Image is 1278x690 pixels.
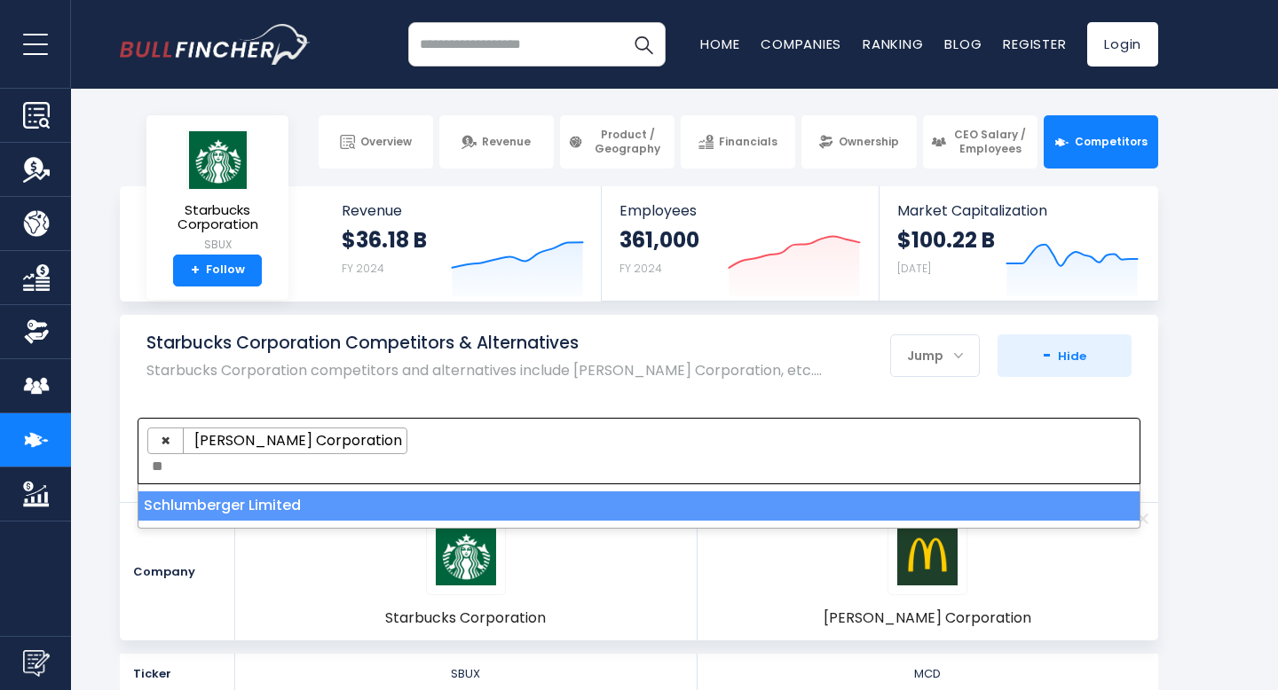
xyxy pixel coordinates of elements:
[1087,22,1158,67] a: Login
[619,261,662,276] small: FY 2024
[342,261,384,276] small: FY 2024
[120,503,235,640] div: Company
[891,337,979,374] div: Jump
[880,186,1156,301] a: Market Capitalization $100.22 B [DATE]
[23,318,50,345] img: Ownership
[897,202,1139,219] span: Market Capitalization
[160,129,275,255] a: Starbucks Corporation SBUX
[146,333,822,355] h1: Starbucks Corporation Competitors & Alternatives
[173,255,262,286] a: +Follow
[998,334,1132,377] button: -Hide
[1075,135,1148,149] span: Competitors
[342,226,427,254] strong: $36.18 B
[761,35,841,53] a: Companies
[703,666,1154,682] div: MCD
[385,608,546,628] span: Starbucks Corporation
[161,237,274,253] small: SBUX
[241,666,691,682] div: SBUX
[824,608,1031,628] span: [PERSON_NAME] Corporation
[944,35,982,53] a: Blog
[619,202,860,219] span: Employees
[1127,503,1158,534] a: Remove
[146,362,822,379] p: Starbucks Corporation competitors and alternatives include [PERSON_NAME] Corporation, etc.…
[436,525,496,585] img: SBUX logo
[193,432,406,450] span: [PERSON_NAME] Corporation
[897,261,931,276] small: [DATE]
[560,115,674,169] a: Product / Geography
[385,515,546,628] a: SBUX logo Starbucks Corporation
[120,24,311,65] a: Go to homepage
[681,115,795,169] a: Financials
[824,515,1031,628] a: MCD logo [PERSON_NAME] Corporation
[439,115,554,169] a: Revenue
[588,128,667,155] span: Product / Geography
[619,226,699,254] strong: 361,000
[602,186,878,301] a: Employees 361,000 FY 2024
[1044,115,1158,169] a: Competitors
[621,22,666,67] button: Search
[152,459,184,474] textarea: Search
[1043,348,1086,364] span: Hide
[342,202,584,219] span: Revenue
[1003,35,1066,53] a: Register
[897,226,995,254] strong: $100.22 B
[1043,345,1051,365] strong: -
[700,35,739,53] a: Home
[161,203,274,232] span: Starbucks Corporation
[801,115,916,169] a: Ownership
[951,128,1029,155] span: CEO Salary / Employees
[319,115,433,169] a: Overview
[360,135,412,149] span: Overview
[138,491,1140,521] li: Schlumberger Limited
[148,428,184,453] button: Remove item
[191,263,200,278] strong: +
[923,115,1037,169] a: CEO Salary / Employees
[147,427,407,454] li: McDonald's Corporation
[839,135,899,149] span: Ownership
[120,24,311,65] img: bullfincher logo
[863,35,923,53] a: Ranking
[897,525,958,585] img: MCD logo
[324,186,602,301] a: Revenue $36.18 B FY 2024
[719,135,777,149] span: Financials
[482,135,531,149] span: Revenue
[161,429,170,451] span: ×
